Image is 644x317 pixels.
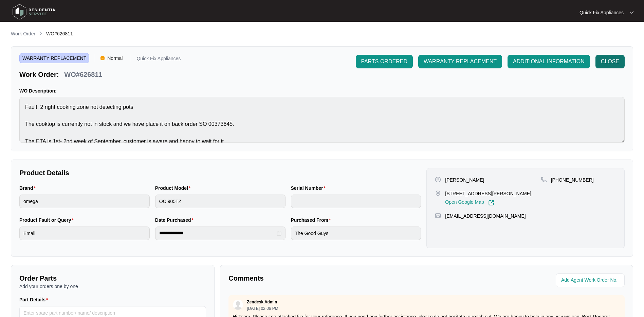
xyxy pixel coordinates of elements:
[10,2,58,22] img: residentia service logo
[601,57,619,66] span: CLOSE
[105,53,125,63] span: Normal
[551,177,594,183] p: [PHONE_NUMBER]
[361,57,407,66] span: PARTS ORDERED
[19,217,76,223] label: Product Fault or Query
[630,11,634,14] img: dropdown arrow
[488,200,494,206] img: Link-External
[445,200,494,206] a: Open Google Map
[291,227,421,240] input: Purchased From
[100,56,105,60] img: Vercel Logo
[155,185,194,191] label: Product Model
[19,87,625,94] p: WO Description:
[579,9,624,16] p: Quick Fix Appliances
[445,213,526,219] p: [EMAIL_ADDRESS][DOMAIN_NAME]
[541,177,547,183] img: map-pin
[38,31,43,36] img: chevron-right
[155,195,286,208] input: Product Model
[561,276,621,284] input: Add Agent Work Order No.
[19,168,421,178] p: Product Details
[19,296,51,303] label: Part Details
[435,213,441,219] img: map-pin
[19,97,625,143] textarea: Fault: 2 right cooking zone not detecting pots The cooktop is currently not in stock and we have ...
[19,70,59,79] p: Work Order:
[424,57,497,66] span: WARRANTY REPLACEMENT
[228,273,422,283] p: Comments
[435,190,441,196] img: map-pin
[291,185,328,191] label: Serial Number
[10,30,37,38] a: Work Order
[291,195,421,208] input: Serial Number
[508,55,590,68] button: ADDITIONAL INFORMATION
[136,56,181,63] p: Quick Fix Appliances
[247,306,278,311] p: [DATE] 02:06 PM
[46,31,73,36] span: WO#626811
[64,70,102,79] p: WO#626811
[247,299,277,305] p: Zendesk Admin
[19,195,150,208] input: Brand
[19,185,38,191] label: Brand
[418,55,502,68] button: WARRANTY REPLACEMENT
[595,55,625,68] button: CLOSE
[445,177,484,183] p: [PERSON_NAME]
[291,217,334,223] label: Purchased From
[19,283,206,290] p: Add your orders one by one
[159,230,275,237] input: Date Purchased
[445,190,533,197] p: [STREET_ADDRESS][PERSON_NAME],
[11,30,35,37] p: Work Order
[435,177,441,183] img: user-pin
[513,57,585,66] span: ADDITIONAL INFORMATION
[19,273,206,283] p: Order Parts
[19,227,150,240] input: Product Fault or Query
[233,300,243,310] img: user.svg
[356,55,413,68] button: PARTS ORDERED
[155,217,196,223] label: Date Purchased
[19,53,89,63] span: WARRANTY REPLACEMENT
